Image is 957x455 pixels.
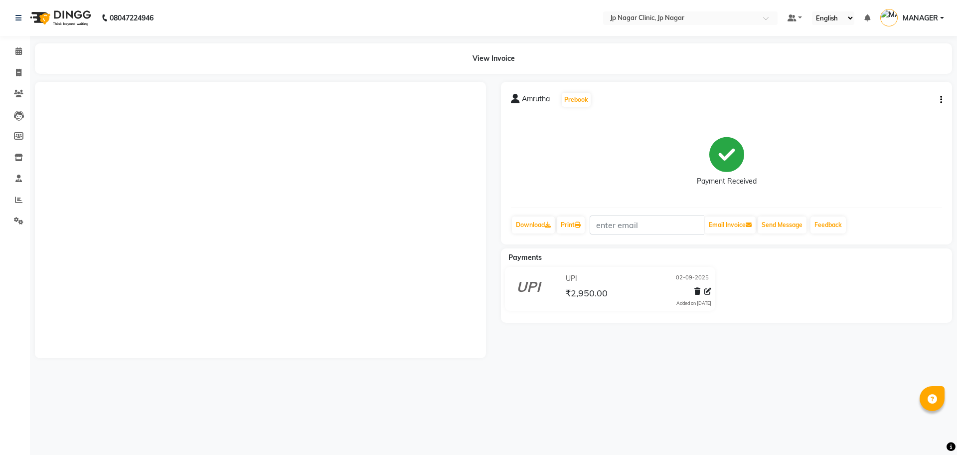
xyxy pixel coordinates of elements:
[512,217,555,233] a: Download
[590,216,704,234] input: enter email
[557,217,585,233] a: Print
[508,253,542,262] span: Payments
[915,415,947,445] iframe: chat widget
[758,217,806,233] button: Send Message
[562,93,591,107] button: Prebook
[566,273,577,284] span: UPI
[676,300,711,307] div: Added on [DATE]
[35,43,952,74] div: View Invoice
[903,13,938,23] span: MANAGER
[880,9,898,26] img: MANAGER
[705,217,756,233] button: Email Invoice
[565,287,608,301] span: ₹2,950.00
[522,94,550,108] span: Amrutha
[110,4,154,32] b: 08047224946
[676,273,709,284] span: 02-09-2025
[697,176,757,187] div: Payment Received
[25,4,94,32] img: logo
[810,217,846,233] a: Feedback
